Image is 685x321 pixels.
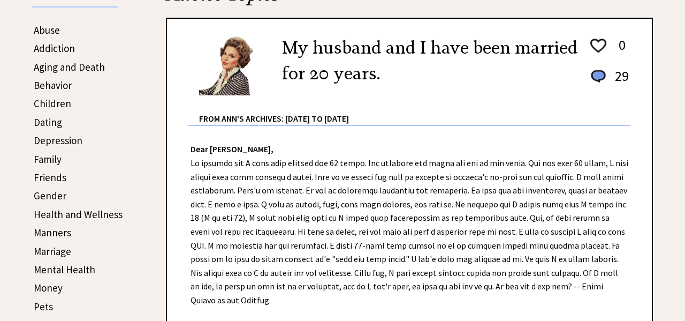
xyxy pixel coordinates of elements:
[34,263,95,276] a: Mental Health
[34,116,62,129] a: Dating
[34,42,75,55] a: Addiction
[34,226,71,239] a: Manners
[610,36,629,66] td: 0
[34,24,60,36] a: Abuse
[191,144,273,154] strong: Dear [PERSON_NAME],
[34,300,53,313] a: Pets
[199,96,630,125] div: From Ann's Archives: [DATE] to [DATE]
[34,171,66,184] a: Friends
[282,35,580,86] h2: My husband and I have been married for 20 years.
[610,67,629,95] td: 29
[589,68,608,85] img: message_round%201.png
[34,281,63,294] a: Money
[34,245,71,258] a: Marriage
[34,134,82,147] a: Depression
[34,61,105,73] a: Aging and Death
[199,35,266,95] img: Ann6%20v2%20small.png
[34,208,123,221] a: Health and Wellness
[34,153,62,166] a: Family
[34,79,72,92] a: Behavior
[34,189,66,202] a: Gender
[589,36,608,55] img: heart_outline%201.png
[34,97,71,110] a: Children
